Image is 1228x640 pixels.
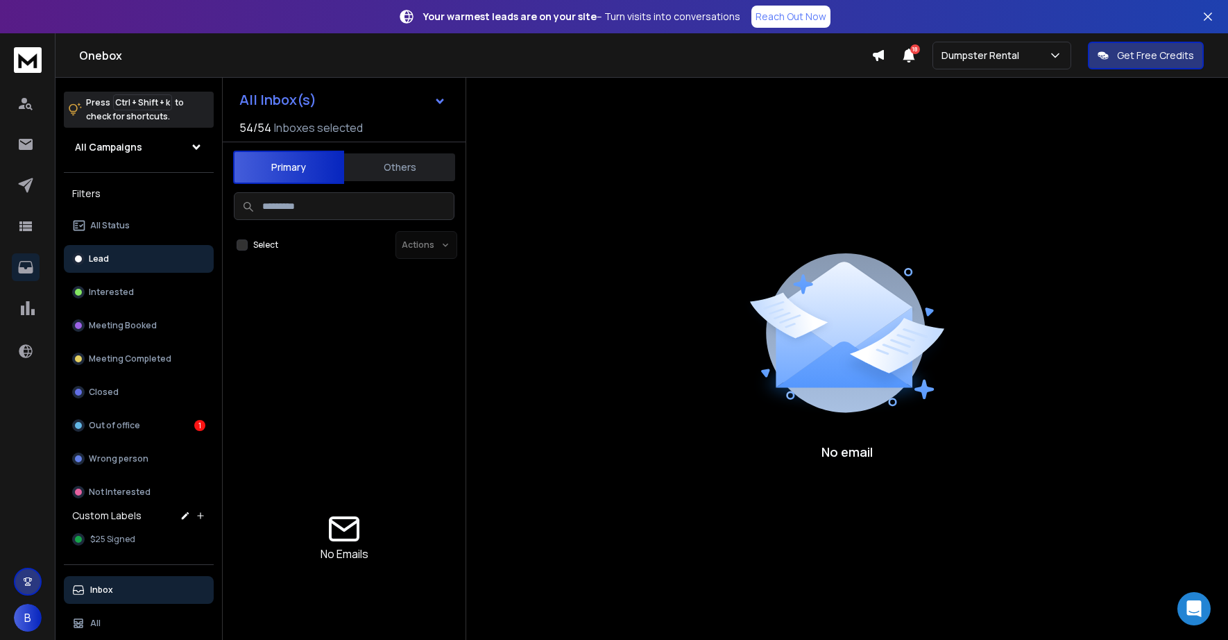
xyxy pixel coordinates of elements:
[72,509,142,523] h3: Custom Labels
[1117,49,1194,62] p: Get Free Credits
[79,47,871,64] h1: Onebox
[64,133,214,161] button: All Campaigns
[89,487,151,498] p: Not Interested
[239,93,316,107] h1: All Inbox(s)
[89,387,119,398] p: Closed
[64,478,214,506] button: Not Interested
[64,212,214,239] button: All Status
[64,245,214,273] button: Lead
[86,96,184,124] p: Press to check for shortcuts.
[1177,592,1211,625] div: Open Intercom Messenger
[89,287,134,298] p: Interested
[274,119,363,136] h3: Inboxes selected
[233,151,344,184] button: Primary
[756,10,826,24] p: Reach Out Now
[751,6,830,28] a: Reach Out Now
[14,604,42,632] button: B
[14,47,42,73] img: logo
[228,86,457,114] button: All Inbox(s)
[64,184,214,203] h3: Filters
[253,239,278,251] label: Select
[1088,42,1204,69] button: Get Free Credits
[423,10,740,24] p: – Turn visits into conversations
[90,584,113,596] p: Inbox
[90,618,101,629] p: All
[423,10,597,23] strong: Your warmest leads are on your site
[64,278,214,306] button: Interested
[64,445,214,473] button: Wrong person
[64,525,214,553] button: $25 Signed
[239,119,271,136] span: 54 / 54
[89,420,140,431] p: Out of office
[910,44,920,54] span: 18
[75,140,142,154] h1: All Campaigns
[89,320,157,331] p: Meeting Booked
[89,453,148,464] p: Wrong person
[90,534,135,545] span: $25 Signed
[89,353,171,364] p: Meeting Completed
[64,609,214,637] button: All
[941,49,1025,62] p: Dumpster Rental
[64,576,214,604] button: Inbox
[113,94,172,110] span: Ctrl + Shift + k
[821,442,873,462] p: No email
[194,420,205,431] div: 1
[64,345,214,373] button: Meeting Completed
[321,546,368,562] p: No Emails
[90,220,130,231] p: All Status
[64,378,214,406] button: Closed
[89,253,109,264] p: Lead
[64,312,214,339] button: Meeting Booked
[344,152,455,183] button: Others
[64,412,214,439] button: Out of office1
